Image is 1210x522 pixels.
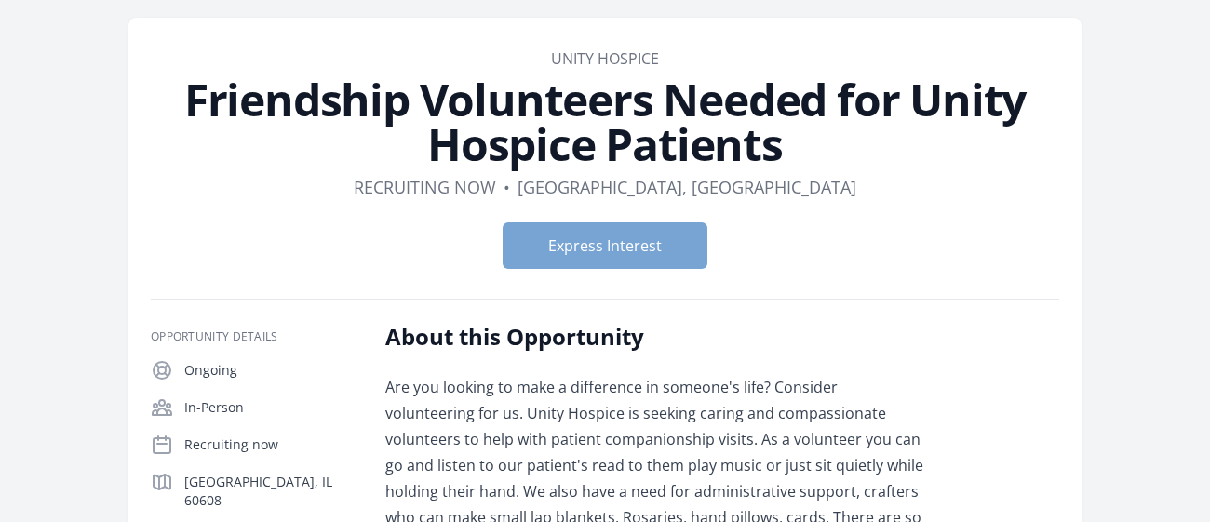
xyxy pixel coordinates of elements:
p: Recruiting now [184,435,356,454]
button: Express Interest [503,222,707,269]
h1: Friendship Volunteers Needed for Unity Hospice Patients [151,77,1059,167]
p: In-Person [184,398,356,417]
p: Ongoing [184,361,356,380]
dd: Recruiting now [354,174,496,200]
h3: Opportunity Details [151,329,356,344]
dd: [GEOGRAPHIC_DATA], [GEOGRAPHIC_DATA] [518,174,856,200]
a: Unity Hospice [551,48,659,69]
h2: About this Opportunity [385,322,930,352]
div: • [504,174,510,200]
p: [GEOGRAPHIC_DATA], IL 60608 [184,473,356,510]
